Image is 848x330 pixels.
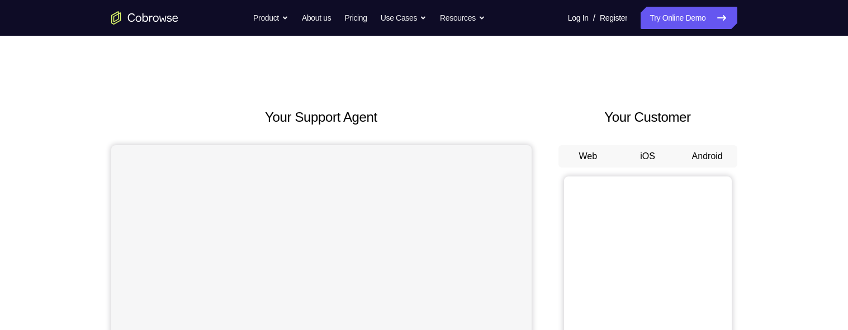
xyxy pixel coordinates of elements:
[678,145,737,168] button: Android
[600,7,627,29] a: Register
[344,7,367,29] a: Pricing
[111,11,178,25] a: Go to the home page
[253,7,288,29] button: Product
[381,7,427,29] button: Use Cases
[568,7,589,29] a: Log In
[618,145,678,168] button: iOS
[641,7,737,29] a: Try Online Demo
[111,107,532,127] h2: Your Support Agent
[558,145,618,168] button: Web
[440,7,485,29] button: Resources
[593,11,595,25] span: /
[302,7,331,29] a: About us
[558,107,737,127] h2: Your Customer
